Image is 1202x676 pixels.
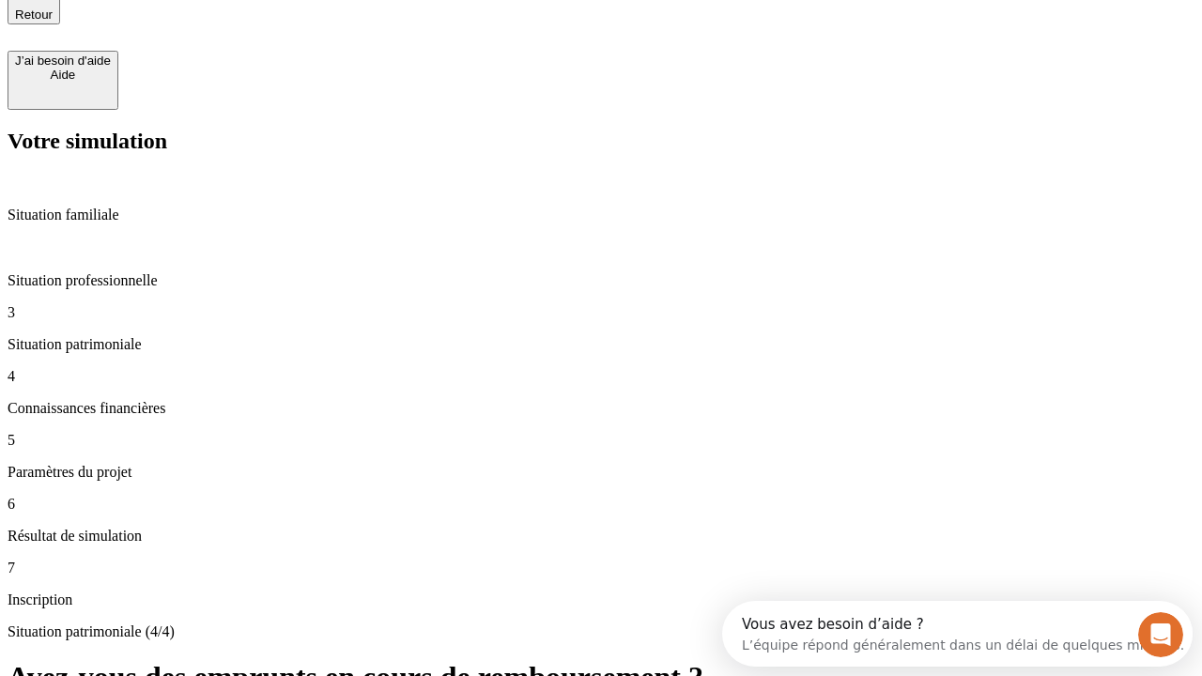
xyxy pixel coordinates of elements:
p: Situation patrimoniale [8,336,1194,353]
p: 7 [8,560,1194,576]
button: J’ai besoin d'aideAide [8,51,118,110]
div: Ouvrir le Messenger Intercom [8,8,517,59]
p: 4 [8,368,1194,385]
p: Situation professionnelle [8,272,1194,289]
p: Paramètres du projet [8,464,1194,481]
p: Situation familiale [8,207,1194,223]
div: Aide [15,68,111,82]
iframe: Intercom live chat discovery launcher [722,601,1193,667]
p: Situation patrimoniale (4/4) [8,623,1194,640]
p: Résultat de simulation [8,528,1194,545]
p: Inscription [8,591,1194,608]
span: Retour [15,8,53,22]
div: J’ai besoin d'aide [15,54,111,68]
p: Connaissances financières [8,400,1194,417]
iframe: Intercom live chat [1138,612,1183,657]
div: L’équipe répond généralement dans un délai de quelques minutes. [20,31,462,51]
h2: Votre simulation [8,129,1194,154]
p: 5 [8,432,1194,449]
div: Vous avez besoin d’aide ? [20,16,462,31]
p: 3 [8,304,1194,321]
p: 6 [8,496,1194,513]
